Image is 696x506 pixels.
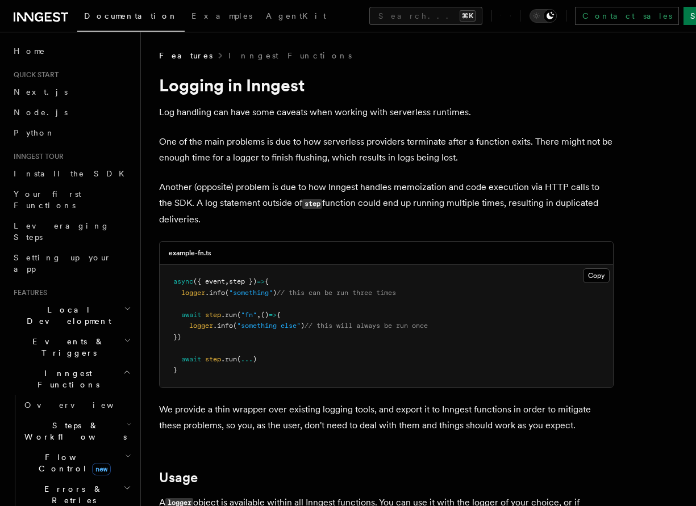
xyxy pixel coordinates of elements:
[213,322,233,330] span: .info
[14,87,68,96] span: Next.js
[173,277,193,285] span: async
[181,311,201,319] span: await
[20,395,134,415] a: Overview
[225,289,229,297] span: (
[193,277,225,285] span: ({ event
[9,82,134,102] a: Next.js
[237,311,241,319] span: (
[181,289,205,297] span: logger
[191,11,252,20] span: Examples
[253,355,257,363] span: )
[237,355,241,363] span: (
[229,289,273,297] span: "something"
[14,128,55,137] span: Python
[159,402,614,433] p: We provide a thin wrapper over existing logging tools, and export it to Inngest functions in orde...
[241,355,253,363] span: ...
[159,50,212,61] span: Features
[257,311,261,319] span: ,
[266,11,326,20] span: AgentKit
[181,355,201,363] span: await
[583,268,610,283] button: Copy
[277,311,281,319] span: {
[233,322,237,330] span: (
[259,3,333,31] a: AgentKit
[173,366,177,374] span: }
[273,289,277,297] span: )
[189,322,213,330] span: logger
[257,277,265,285] span: =>
[9,41,134,61] a: Home
[9,304,124,327] span: Local Development
[14,45,45,57] span: Home
[9,336,124,359] span: Events & Triggers
[77,3,185,32] a: Documentation
[20,420,127,442] span: Steps & Workflows
[92,463,111,475] span: new
[20,483,123,506] span: Errors & Retries
[20,447,134,479] button: Flow Controlnew
[205,289,225,297] span: .info
[9,152,64,161] span: Inngest tour
[159,104,614,120] p: Log handling can have some caveats when working with serverless runtimes.
[159,470,198,486] a: Usage
[205,311,221,319] span: step
[530,9,557,23] button: Toggle dark mode
[9,368,123,390] span: Inngest Functions
[169,248,211,258] h3: example-fn.ts
[9,363,134,395] button: Inngest Functions
[173,333,181,341] span: })
[205,355,221,363] span: step
[221,311,237,319] span: .run
[84,11,178,20] span: Documentation
[159,134,614,166] p: One of the main problems is due to how serverless providers terminate after a function exits. The...
[301,322,305,330] span: )
[237,322,301,330] span: "something else"
[20,452,125,474] span: Flow Control
[269,311,277,319] span: =>
[9,300,134,331] button: Local Development
[14,108,68,117] span: Node.js
[9,216,134,247] a: Leveraging Steps
[305,322,428,330] span: // this will always be run once
[228,50,352,61] a: Inngest Functions
[460,10,476,22] kbd: ⌘K
[9,102,134,123] a: Node.js
[9,288,47,297] span: Features
[265,277,269,285] span: {
[9,247,134,279] a: Setting up your app
[14,169,131,178] span: Install the SDK
[241,311,257,319] span: "fn"
[575,7,679,25] a: Contact sales
[9,163,134,184] a: Install the SDK
[9,331,134,363] button: Events & Triggers
[9,70,59,79] span: Quick start
[9,184,134,216] a: Your first Functions
[277,289,396,297] span: // this can be run three times
[14,189,81,210] span: Your first Functions
[9,123,134,143] a: Python
[185,3,259,31] a: Examples
[14,253,111,273] span: Setting up your app
[302,199,322,209] code: step
[159,179,614,227] p: Another (opposite) problem is due to how Inngest handles memoization and code execution via HTTP ...
[14,221,110,242] span: Leveraging Steps
[229,277,257,285] span: step })
[221,355,237,363] span: .run
[159,75,614,95] h1: Logging in Inngest
[225,277,229,285] span: ,
[24,400,141,410] span: Overview
[20,415,134,447] button: Steps & Workflows
[369,7,482,25] button: Search...⌘K
[261,311,269,319] span: ()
